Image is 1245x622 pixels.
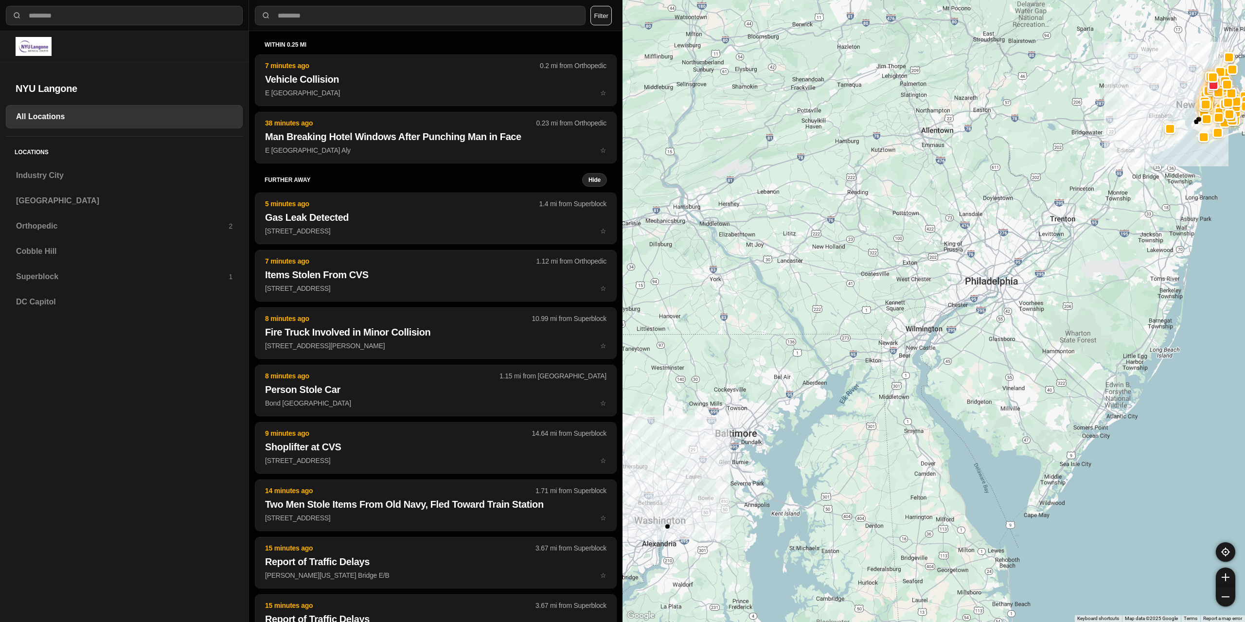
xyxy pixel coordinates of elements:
[16,170,232,181] h3: Industry City
[536,256,606,266] p: 1.12 mi from Orthopedic
[265,211,606,224] h2: Gas Leak Detected
[6,189,243,213] a: [GEOGRAPHIC_DATA]
[16,271,229,283] h3: Superblock
[265,456,606,465] p: [STREET_ADDRESS]
[255,399,617,407] a: 8 minutes ago1.15 mi from [GEOGRAPHIC_DATA]Person Stole CarBond [GEOGRAPHIC_DATA]star
[265,130,606,143] h2: Man Breaking Hotel Windows After Punching Man in Face
[600,89,606,97] span: star
[539,199,606,209] p: 1.4 mi from Superblock
[1216,568,1235,587] button: zoom-in
[255,193,617,244] button: 5 minutes ago1.4 mi from SuperblockGas Leak Detected[STREET_ADDRESS]star
[265,601,535,610] p: 15 minutes ago
[261,11,271,20] img: search
[600,342,606,350] span: star
[255,250,617,302] button: 7 minutes ago1.12 mi from OrthopedicItems Stolen From CVS[STREET_ADDRESS]star
[16,37,52,56] img: logo
[600,514,606,522] span: star
[255,112,617,163] button: 38 minutes ago0.23 mi from OrthopedicMan Breaking Hotel Windows After Punching Man in FaceE [GEOG...
[255,89,617,97] a: 7 minutes ago0.2 mi from OrthopedicVehicle CollisionE [GEOGRAPHIC_DATA]star
[1216,587,1235,606] button: zoom-out
[265,341,606,351] p: [STREET_ADDRESS][PERSON_NAME]
[540,61,606,71] p: 0.2 mi from Orthopedic
[1216,542,1235,562] button: recenter
[535,486,606,496] p: 1.71 mi from Superblock
[536,118,606,128] p: 0.23 mi from Orthopedic
[1184,616,1197,621] a: Terms
[265,428,532,438] p: 9 minutes ago
[255,480,617,531] button: 14 minutes ago1.71 mi from SuperblockTwo Men Stole Items From Old Navy, Fled Toward Train Station...
[535,543,606,553] p: 3.67 mi from Superblock
[1203,616,1242,621] a: Report a map error
[582,173,607,187] button: Hide
[600,457,606,464] span: star
[229,272,232,282] p: 1
[265,486,535,496] p: 14 minutes ago
[265,72,606,86] h2: Vehicle Collision
[16,220,229,232] h3: Orthopedic
[265,199,539,209] p: 5 minutes ago
[265,440,606,454] h2: Shoplifter at CVS
[6,290,243,314] a: DC Capitol
[600,399,606,407] span: star
[1125,616,1178,621] span: Map data ©2025 Google
[625,609,657,622] img: Google
[6,164,243,187] a: Industry City
[255,365,617,416] button: 8 minutes ago1.15 mi from [GEOGRAPHIC_DATA]Person Stole CarBond [GEOGRAPHIC_DATA]star
[255,341,617,350] a: 8 minutes ago10.99 mi from SuperblockFire Truck Involved in Minor Collision[STREET_ADDRESS][PERSO...
[265,118,536,128] p: 38 minutes ago
[16,195,232,207] h3: [GEOGRAPHIC_DATA]
[255,227,617,235] a: 5 minutes ago1.4 mi from SuperblockGas Leak Detected[STREET_ADDRESS]star
[265,41,607,49] h5: within 0.25 mi
[16,82,233,95] h2: NYU Langone
[265,314,532,323] p: 8 minutes ago
[255,284,617,292] a: 7 minutes ago1.12 mi from OrthopedicItems Stolen From CVS[STREET_ADDRESS]star
[255,54,617,106] button: 7 minutes ago0.2 mi from OrthopedicVehicle CollisionE [GEOGRAPHIC_DATA]star
[499,371,606,381] p: 1.15 mi from [GEOGRAPHIC_DATA]
[16,296,232,308] h3: DC Capitol
[16,111,232,123] h3: All Locations
[1222,593,1229,601] img: zoom-out
[532,428,606,438] p: 14.64 mi from Superblock
[600,146,606,154] span: star
[6,240,243,263] a: Cobble Hill
[229,221,232,231] p: 2
[1221,548,1230,556] img: recenter
[255,146,617,154] a: 38 minutes ago0.23 mi from OrthopedicMan Breaking Hotel Windows After Punching Man in FaceE [GEOG...
[6,137,243,164] h5: Locations
[265,226,606,236] p: [STREET_ADDRESS]
[265,268,606,282] h2: Items Stolen From CVS
[6,105,243,128] a: All Locations
[535,601,606,610] p: 3.67 mi from Superblock
[265,88,606,98] p: E [GEOGRAPHIC_DATA]
[6,214,243,238] a: Orthopedic2
[12,11,22,20] img: search
[600,284,606,292] span: star
[265,284,606,293] p: [STREET_ADDRESS]
[265,325,606,339] h2: Fire Truck Involved in Minor Collision
[255,514,617,522] a: 14 minutes ago1.71 mi from SuperblockTwo Men Stole Items From Old Navy, Fled Toward Train Station...
[255,307,617,359] button: 8 minutes ago10.99 mi from SuperblockFire Truck Involved in Minor Collision[STREET_ADDRESS][PERSO...
[600,227,606,235] span: star
[265,570,606,580] p: [PERSON_NAME][US_STATE] Bridge E/B
[255,422,617,474] button: 9 minutes ago14.64 mi from SuperblockShoplifter at CVS[STREET_ADDRESS]star
[265,256,536,266] p: 7 minutes ago
[16,246,232,257] h3: Cobble Hill
[255,571,617,579] a: 15 minutes ago3.67 mi from SuperblockReport of Traffic Delays[PERSON_NAME][US_STATE] Bridge E/Bstar
[588,176,601,184] small: Hide
[625,609,657,622] a: Open this area in Google Maps (opens a new window)
[265,498,606,511] h2: Two Men Stole Items From Old Navy, Fled Toward Train Station
[265,555,606,569] h2: Report of Traffic Delays
[265,513,606,523] p: [STREET_ADDRESS]
[600,571,606,579] span: star
[6,265,243,288] a: Superblock1
[265,371,499,381] p: 8 minutes ago
[590,6,612,25] button: Filter
[532,314,606,323] p: 10.99 mi from Superblock
[265,176,582,184] h5: further away
[265,383,606,396] h2: Person Stole Car
[1077,615,1119,622] button: Keyboard shortcuts
[265,398,606,408] p: Bond [GEOGRAPHIC_DATA]
[265,61,540,71] p: 7 minutes ago
[265,145,606,155] p: E [GEOGRAPHIC_DATA] Aly
[1222,573,1229,581] img: zoom-in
